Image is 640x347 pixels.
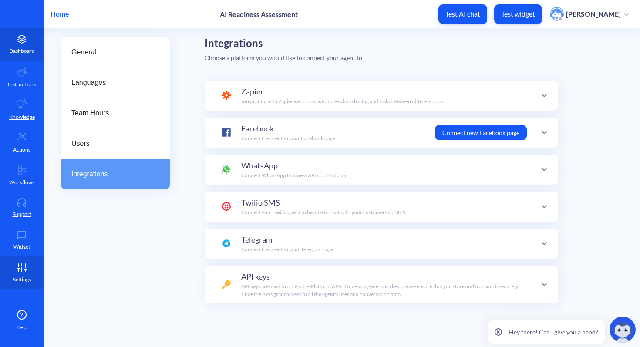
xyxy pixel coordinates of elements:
[509,327,598,337] p: Hey there! Can I give you a hand?
[241,160,278,172] span: WhatsApp
[205,37,263,50] h3: Integrations
[205,81,558,111] div: Zapier iconZapierIntegrating with Zapier webhook automates data sharing and tasks between differe...
[61,98,170,128] a: Team Hours
[222,91,231,100] img: Zapier icon
[71,138,152,149] span: Users
[550,7,564,21] img: user photo
[71,47,152,57] span: General
[13,146,30,154] p: Actions
[9,113,35,121] p: Knowledge
[13,210,31,218] p: Support
[241,86,263,98] span: Zapier
[220,10,298,18] p: AI Readiness Assessment
[241,283,518,297] span: API keys are used to access the Platform APIs. Once you generate a key, please ensure that you st...
[9,47,35,55] p: Dashboard
[61,128,170,159] a: Users
[205,118,558,148] div: FacebookConnect the agent to your Facebook pageConnect new Facebook page
[8,81,36,88] p: Instructions
[241,135,335,142] p: Connect the agent to your Facebook page
[501,10,535,18] p: Test widget
[241,271,270,283] span: API keys
[71,169,152,179] span: Integrations
[9,179,34,186] p: Workflows
[241,246,333,253] p: Connect the agent to your Telegram page
[205,53,623,62] p: Choose a platform you would like to connect your agent to
[241,123,274,135] span: Facebook
[205,192,558,222] div: Twilio SMSConnect your Twilio agent to be able to chat with your customers via SMS
[205,266,558,303] div: API keysAPI keys are used to access the Platform APIs. Once you generate a key, please ensure tha...
[610,317,636,343] img: copilot-icon.svg
[241,197,280,209] span: Twilio SMS
[71,108,152,118] span: Team Hours
[17,323,27,331] span: Help
[51,9,69,19] p: Home
[566,9,621,19] p: [PERSON_NAME]
[241,209,405,216] p: Connect your Twilio agent to be able to chat with your customers via SMS
[494,4,542,24] button: Test widget
[13,276,31,283] p: Settings
[241,172,347,179] p: Connect WhatsApp Business API via 360dialog
[13,243,30,251] p: Widget
[205,155,558,185] div: WhatsAppConnect WhatsApp Business API via 360dialog
[61,159,170,189] a: Integrations
[61,37,170,67] a: General
[241,234,273,246] span: Telegram
[205,229,558,259] div: TelegramConnect the agent to your Telegram page
[438,4,487,24] button: Test AI chat
[546,6,633,22] button: user photo[PERSON_NAME]
[61,67,170,98] a: Languages
[241,98,444,105] p: Integrating with Zapier webhook automates data sharing and tasks between different apps
[71,77,152,88] span: Languages
[445,10,480,18] p: Test AI chat
[435,125,527,140] button: Connect new Facebook page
